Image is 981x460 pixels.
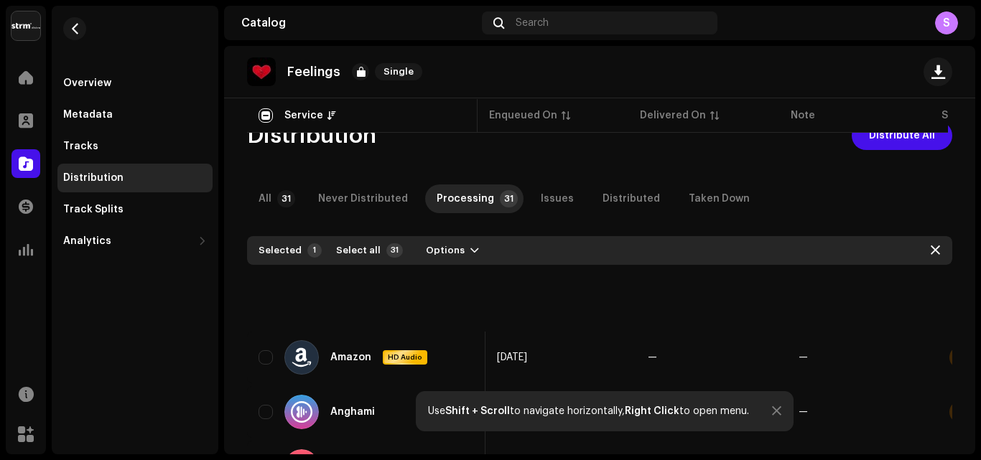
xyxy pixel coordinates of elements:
strong: Shift + Scroll [445,406,510,416]
div: Service [284,108,323,123]
span: Distribute All [869,121,935,150]
div: Distributed [603,184,660,213]
div: Enqueued On [489,108,557,123]
div: Use to navigate horizontally, to open menu. [428,405,749,417]
div: S [935,11,958,34]
div: Overview [63,78,111,89]
p-badge: 31 [386,243,403,258]
re-m-nav-item: Overview [57,69,213,98]
re-m-nav-dropdown: Analytics [57,227,213,255]
re-m-nav-item: Metadata [57,100,213,129]
span: Select all [336,236,381,265]
span: HD Audio [384,352,426,362]
p-badge: 31 [500,190,518,207]
re-a-table-badge: — [799,352,808,362]
re-m-nav-item: Track Splits [57,195,213,224]
button: Options [414,239,490,262]
re-m-nav-item: Distribution [57,164,213,192]
span: Single [375,63,422,80]
span: Search [516,17,549,29]
div: Analytics [63,235,111,247]
div: Taken Down [689,184,750,213]
div: Distribution [63,172,124,184]
re-a-table-badge: — [799,407,808,417]
span: Oct 9, 2025 [497,352,527,362]
div: Anghami [330,407,375,417]
div: Delivered On [640,108,706,123]
p-badge: 31 [277,190,295,207]
div: 1 [307,243,322,258]
re-m-nav-item: Tracks [57,132,213,161]
img: 4a0afe9b-c7eb-4a35-b1e9-fe43bbaedc49 [247,57,276,86]
div: All [259,184,271,213]
div: Amazon [330,352,371,362]
button: Select all31 [327,239,409,262]
img: 408b884b-546b-4518-8448-1008f9c76b02 [11,11,40,40]
strong: Right Click [625,406,679,416]
span: — [648,352,657,362]
div: Processing [437,184,494,213]
p: Feelings [287,65,340,80]
div: Never Distributed [318,184,408,213]
div: Metadata [63,109,113,121]
div: Track Splits [63,204,124,215]
div: Tracks [63,141,98,152]
div: Catalog [241,17,476,29]
button: Distribute All [852,121,952,150]
span: Options [426,236,465,265]
div: Selected [259,245,302,256]
div: Issues [541,184,574,213]
span: Distribution [247,121,376,150]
